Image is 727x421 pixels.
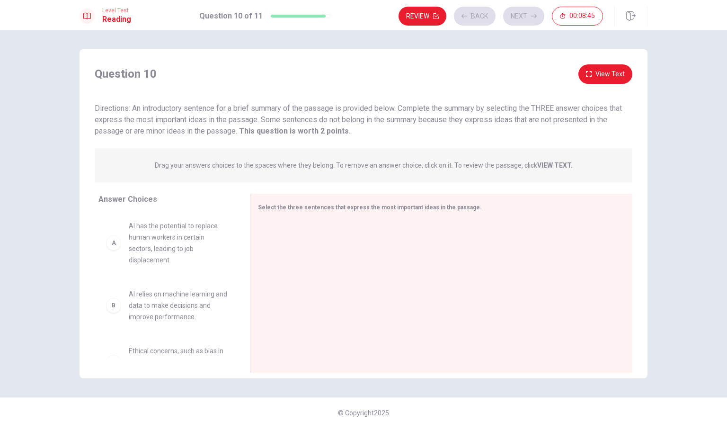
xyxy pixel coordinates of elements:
div: AAI has the potential to replace human workers in certain sectors, leading to job displacement. [98,213,235,273]
button: View Text [578,64,632,84]
span: 00:08:45 [569,12,595,20]
span: Ethical concerns, such as bias in decision-making, are important issues for AI. [129,345,227,379]
span: Answer Choices [98,195,157,204]
span: AI relies on machine learning and data to make decisions and improve performance. [129,288,227,322]
h1: Reading [102,14,131,25]
span: Directions: An introductory sentence for a brief summary of the passage is provided below. Comple... [95,104,622,135]
h4: Question 10 [95,66,157,81]
span: AI has the potential to replace human workers in certain sectors, leading to job displacement. [129,220,227,266]
div: B [106,298,121,313]
h1: Question 10 of 11 [199,10,263,22]
div: CEthical concerns, such as bias in decision-making, are important issues for AI. [98,338,235,387]
span: © Copyright 2025 [338,409,389,417]
strong: VIEW TEXT. [537,161,573,169]
div: C [106,355,121,370]
p: Drag your answers choices to the spaces where they belong. To remove an answer choice, click on i... [155,161,573,169]
span: Select the three sentences that express the most important ideas in the passage. [258,204,482,211]
div: BAI relies on machine learning and data to make decisions and improve performance. [98,281,235,330]
button: 00:08:45 [552,7,603,26]
strong: This question is worth 2 points. [237,126,351,135]
button: Review [399,7,446,26]
div: A [106,235,121,251]
span: Level Test [102,7,131,14]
